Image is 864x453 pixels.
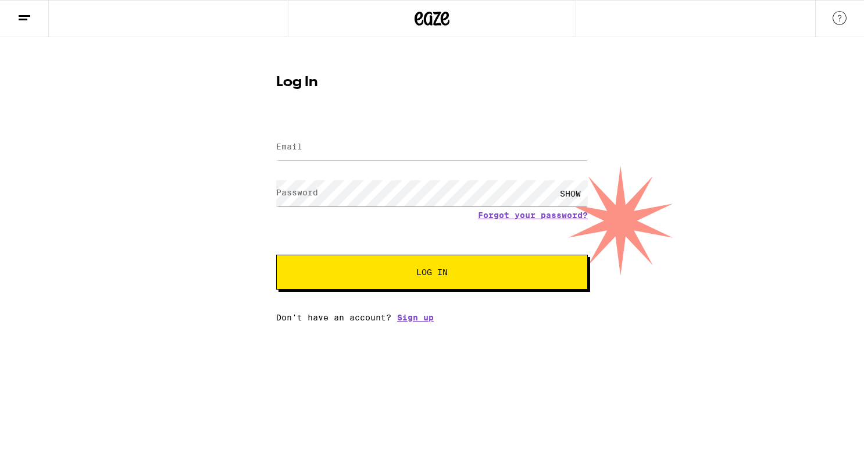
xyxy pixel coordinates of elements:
[416,268,448,276] span: Log In
[478,211,588,220] a: Forgot your password?
[553,180,588,206] div: SHOW
[397,313,434,322] a: Sign up
[276,313,588,322] div: Don't have an account?
[276,76,588,90] h1: Log In
[276,188,318,197] label: Password
[276,142,302,151] label: Email
[276,255,588,290] button: Log In
[276,134,588,160] input: Email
